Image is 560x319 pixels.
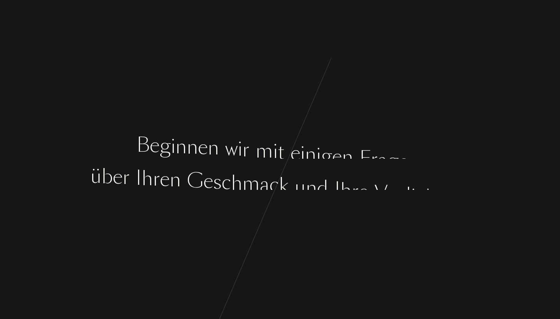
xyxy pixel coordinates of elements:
div: ü [91,161,101,190]
div: . [458,161,462,190]
div: n [175,130,187,159]
div: u [295,161,306,190]
div: k [279,161,289,190]
div: e [113,161,122,190]
div: n [170,161,181,190]
div: w [225,130,238,159]
div: m [242,161,260,190]
div: n [305,130,316,159]
div: I [136,161,142,190]
div: e [332,130,342,159]
div: t [278,130,284,159]
div: n [208,130,219,159]
div: g [387,130,399,159]
div: a [260,161,269,190]
div: B [136,130,150,159]
div: r [242,130,249,159]
div: d [317,161,328,190]
div: . [465,161,469,190]
div: e [203,161,213,190]
div: e [359,161,368,190]
div: i [238,130,242,159]
div: h [340,161,352,190]
div: i [171,130,175,159]
div: g [159,130,171,159]
div: r [153,161,160,190]
div: , [420,130,423,159]
div: i [316,130,321,159]
div: e [198,130,208,159]
div: b [425,161,437,190]
div: e [416,161,425,190]
div: e [160,161,170,190]
div: . [462,161,465,190]
div: e [399,130,408,159]
div: g [321,130,332,159]
div: s [213,161,222,190]
div: h [142,161,153,190]
div: r [371,130,378,159]
div: r [122,161,129,190]
div: G [187,161,203,190]
div: F [359,130,371,159]
div: I [334,161,340,190]
div: e [437,161,446,190]
div: h [231,161,242,190]
div: m [255,130,273,159]
div: V [374,161,388,190]
div: n [408,130,420,159]
div: c [269,161,279,190]
div: b [101,161,113,190]
div: e [150,130,159,159]
div: n [446,161,458,190]
div: r [399,161,406,190]
div: n [187,130,198,159]
div: n [306,161,317,190]
div: l [406,161,411,190]
div: i [411,161,416,190]
div: r [352,161,359,190]
div: n [342,130,353,159]
div: o [388,161,399,190]
div: a [378,130,387,159]
div: i [300,130,305,159]
div: e [290,130,300,159]
div: c [222,161,231,190]
div: i [273,130,278,159]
